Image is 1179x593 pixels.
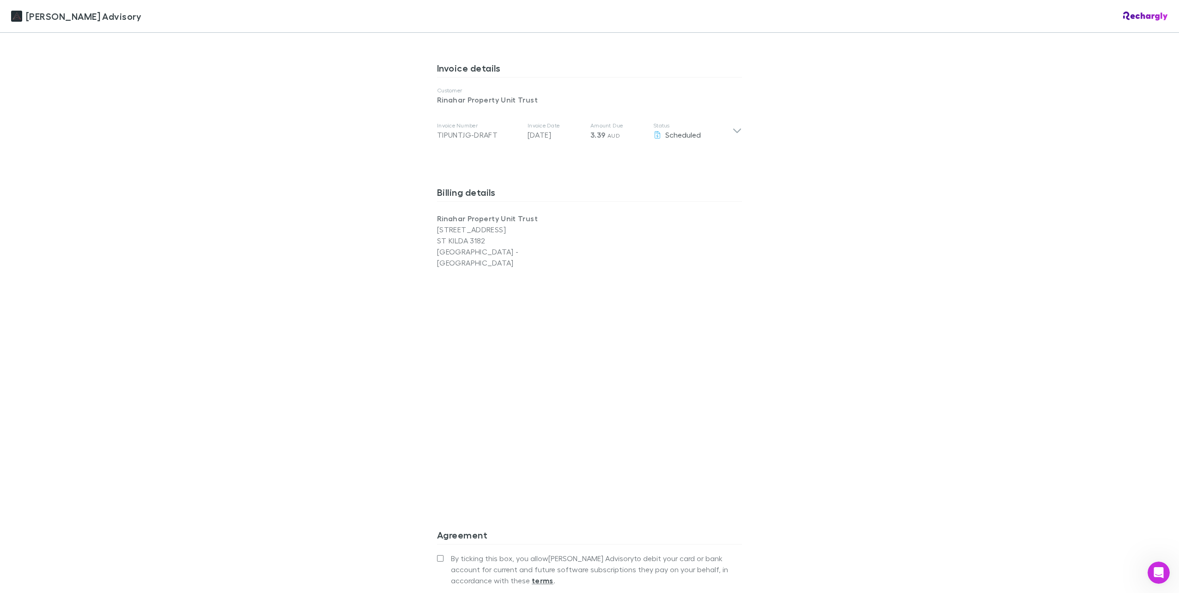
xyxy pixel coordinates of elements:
[590,130,605,139] span: 3.39
[437,529,742,544] h3: Agreement
[1123,12,1168,21] img: Rechargly Logo
[1148,562,1170,584] iframe: Intercom live chat
[437,235,589,246] p: ST KILDA 3182
[590,122,646,129] p: Amount Due
[26,9,141,23] span: [PERSON_NAME] Advisory
[437,187,742,201] h3: Billing details
[665,130,701,139] span: Scheduled
[437,129,520,140] div: TIPUNTJG-DRAFT
[653,122,732,129] p: Status
[11,11,22,22] img: Liston Newton Advisory's Logo
[437,213,589,224] p: Rinahar Property Unit Trust
[437,62,742,77] h3: Invoice details
[437,224,589,235] p: [STREET_ADDRESS]
[528,129,583,140] p: [DATE]
[437,87,742,94] p: Customer
[437,94,742,105] p: Rinahar Property Unit Trust
[435,274,744,487] iframe: Secure address input frame
[528,122,583,129] p: Invoice Date
[608,132,620,139] span: AUD
[532,576,553,585] strong: terms
[451,553,742,586] span: By ticking this box, you allow [PERSON_NAME] Advisory to debit your card or bank account for curr...
[430,113,749,150] div: Invoice NumberTIPUNTJG-DRAFTInvoice Date[DATE]Amount Due3.39 AUDStatusScheduled
[437,246,589,268] p: [GEOGRAPHIC_DATA] - [GEOGRAPHIC_DATA]
[437,122,520,129] p: Invoice Number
